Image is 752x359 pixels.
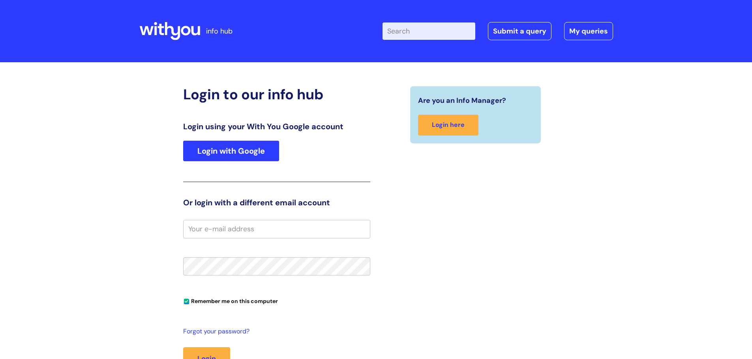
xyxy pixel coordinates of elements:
div: You can uncheck this option if you're logging in from a shared device [183,294,370,307]
input: Your e-mail address [183,220,370,238]
h2: Login to our info hub [183,86,370,103]
label: Remember me on this computer [183,296,278,305]
h3: Login using your With You Google account [183,122,370,131]
span: Are you an Info Manager? [418,94,506,107]
a: Login with Google [183,141,279,161]
a: Submit a query [488,22,551,40]
input: Remember me on this computer [184,299,189,304]
h3: Or login with a different email account [183,198,370,207]
a: Login here [418,115,478,136]
a: My queries [564,22,613,40]
a: Forgot your password? [183,326,366,337]
p: info hub [206,25,233,37]
input: Search [383,22,475,40]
